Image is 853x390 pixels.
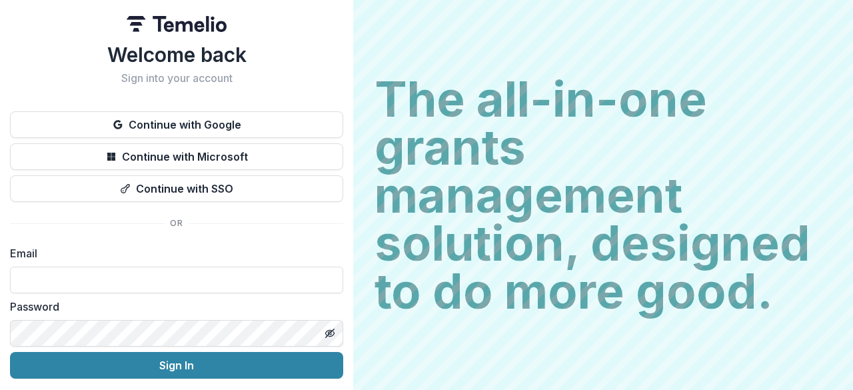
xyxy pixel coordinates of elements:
[127,16,227,32] img: Temelio
[10,143,343,170] button: Continue with Microsoft
[10,245,335,261] label: Email
[319,323,341,344] button: Toggle password visibility
[10,72,343,85] h2: Sign into your account
[10,352,343,379] button: Sign In
[10,43,343,67] h1: Welcome back
[10,175,343,202] button: Continue with SSO
[10,299,335,315] label: Password
[10,111,343,138] button: Continue with Google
